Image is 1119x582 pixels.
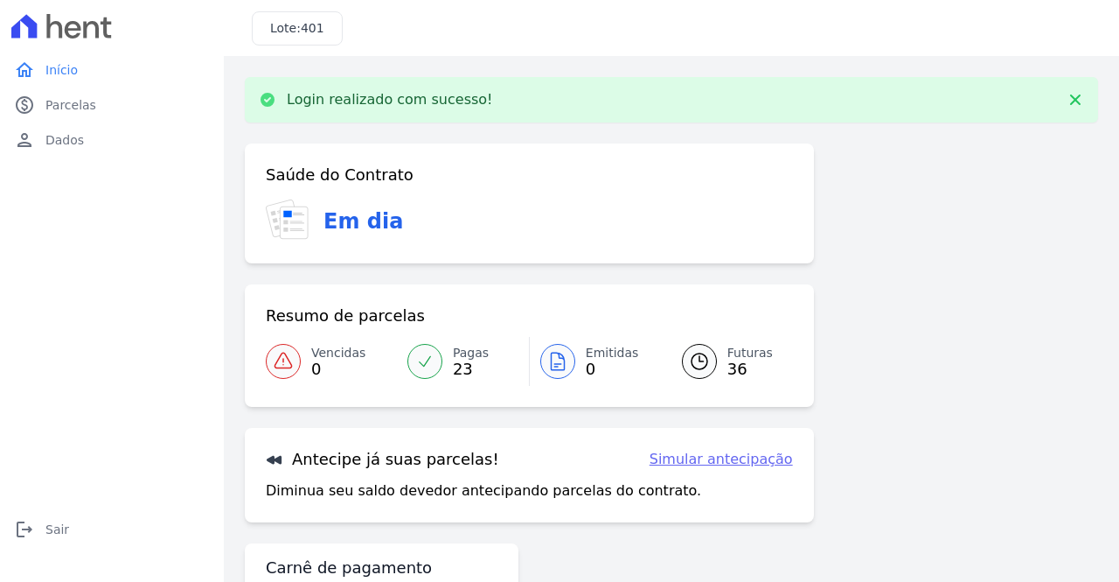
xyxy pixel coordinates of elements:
span: 0 [586,362,639,376]
a: logoutSair [7,512,217,547]
span: Parcelas [45,96,96,114]
h3: Antecipe já suas parcelas! [266,449,499,470]
h3: Saúde do Contrato [266,165,414,186]
a: Pagas 23 [397,337,529,386]
i: home [14,60,35,81]
span: Sair [45,521,69,538]
h3: Carnê de pagamento [266,557,432,578]
a: Emitidas 0 [530,337,661,386]
h3: Lote: [270,19,324,38]
h3: Em dia [323,206,403,237]
a: homeInício [7,53,217,88]
a: Futuras 36 [661,337,793,386]
a: Simular antecipação [650,449,793,470]
span: 401 [301,21,324,35]
p: Login realizado com sucesso! [287,91,493,109]
span: 23 [453,362,489,376]
i: person [14,130,35,151]
a: personDados [7,123,217,158]
span: Início [45,61,78,79]
a: Vencidas 0 [266,337,397,386]
h3: Resumo de parcelas [266,305,425,326]
span: Pagas [453,344,489,362]
i: paid [14,95,35,116]
span: Dados [45,131,84,149]
span: 0 [311,362,365,376]
span: Emitidas [586,344,639,362]
span: 36 [727,362,773,376]
span: Futuras [727,344,773,362]
a: paidParcelas [7,88,217,123]
i: logout [14,519,35,540]
p: Diminua seu saldo devedor antecipando parcelas do contrato. [266,480,701,501]
span: Vencidas [311,344,365,362]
